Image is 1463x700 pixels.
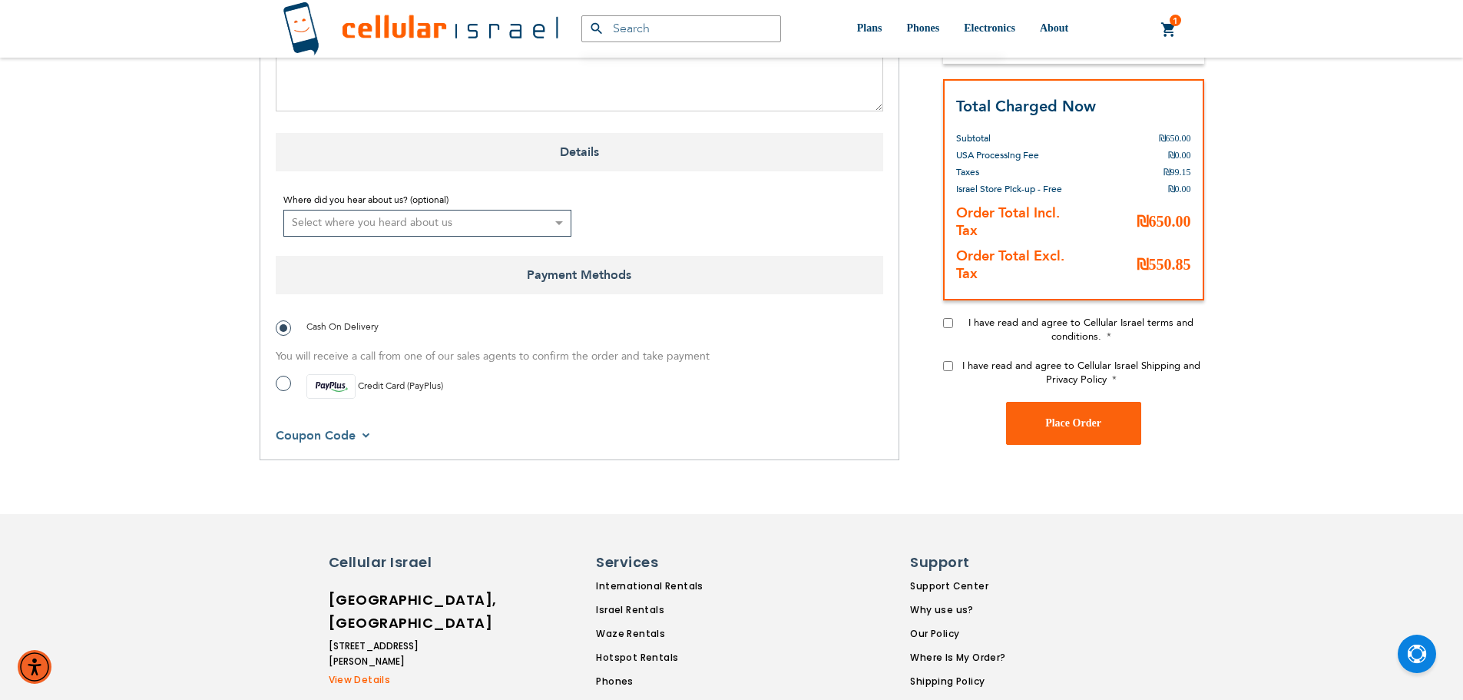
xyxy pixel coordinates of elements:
a: Where Is My Order? [910,651,1005,665]
span: I have read and agree to Cellular Israel Shipping and Privacy Policy [962,359,1200,386]
span: About [1040,22,1068,34]
th: Subtotal [956,118,1076,147]
img: Cellular Israel Logo [283,2,558,56]
a: International Rentals [596,579,786,593]
span: Credit Card (PayPlus) [358,380,443,392]
span: Coupon Code [276,427,356,444]
a: Hotspot Rentals [596,651,786,665]
img: payplus.svg [306,374,356,399]
div: Accessibility Menu [18,650,51,684]
span: ₪550.85 [1137,256,1191,273]
th: Taxes [956,164,1076,181]
a: Israel Rentals [596,603,786,617]
span: Electronics [964,22,1015,34]
strong: Order Total Excl. Tax [956,247,1064,284]
a: Support Center [910,579,1005,593]
span: I have read and agree to Cellular Israel terms and conditions. [968,316,1193,343]
span: Israel Store Pick-up - Free [956,183,1062,195]
a: Our Policy [910,627,1005,641]
h6: [GEOGRAPHIC_DATA], [GEOGRAPHIC_DATA] [329,589,463,635]
a: Why use us? [910,603,1005,617]
strong: Order Total Incl. Tax [956,204,1060,241]
strong: Total Charged Now [956,96,1096,117]
span: Phones [906,22,939,34]
button: Place Order [1006,402,1141,445]
span: Where did you hear about us? (optional) [283,194,448,206]
span: 1 [1173,15,1178,27]
span: Details [276,133,883,171]
h6: Services [596,552,776,572]
span: ₪650.00 [1137,213,1191,230]
a: View Details [329,673,463,687]
h6: Cellular Israel [329,552,463,572]
span: Place Order [1045,417,1101,429]
a: 1 [1160,21,1177,39]
li: [STREET_ADDRESS][PERSON_NAME] [329,639,463,669]
span: ₪0.00 [1168,184,1191,194]
span: ₪99.15 [1163,167,1191,177]
span: USA Processing Fee [956,149,1039,161]
span: ₪650.00 [1159,133,1191,144]
span: Plans [857,22,882,34]
input: Search [581,15,781,42]
a: Shipping Policy [910,675,1005,688]
h6: Support [910,552,996,572]
p: You will receive a call from one of our sales agents to confirm the order and take payment [276,347,883,367]
a: Waze Rentals [596,627,786,641]
a: Phones [596,675,786,688]
span: ₪0.00 [1168,150,1191,161]
span: Payment Methods [276,256,883,294]
span: Cash On Delivery [306,320,379,333]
